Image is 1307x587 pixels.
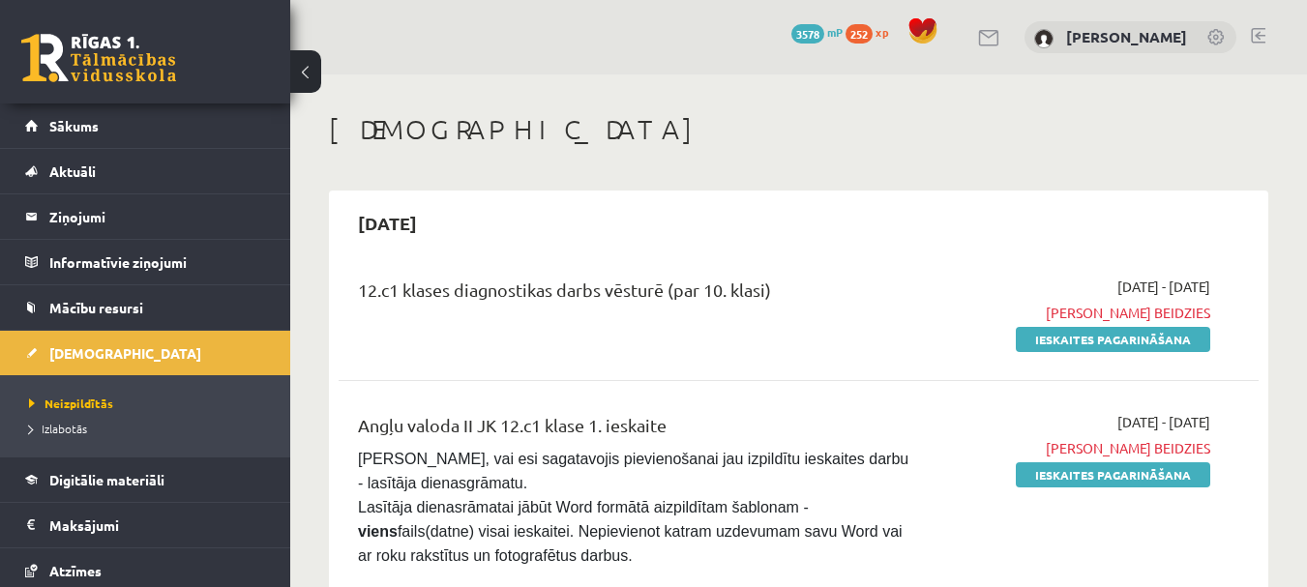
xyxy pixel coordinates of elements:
span: Atzīmes [49,562,102,579]
h2: [DATE] [339,200,436,246]
a: [PERSON_NAME] [1066,27,1187,46]
span: 252 [846,24,873,44]
div: 12.c1 klases diagnostikas darbs vēsturē (par 10. klasi) [358,277,916,312]
div: Angļu valoda II JK 12.c1 klase 1. ieskaite [358,412,916,448]
a: Ieskaites pagarināšana [1016,462,1210,487]
a: Aktuāli [25,149,266,193]
span: [DATE] - [DATE] [1117,412,1210,432]
a: Informatīvie ziņojumi [25,240,266,284]
h1: [DEMOGRAPHIC_DATA] [329,113,1268,146]
span: Mācību resursi [49,299,143,316]
span: [PERSON_NAME] beidzies [945,303,1210,323]
a: 252 xp [846,24,898,40]
a: Sākums [25,103,266,148]
span: [DEMOGRAPHIC_DATA] [49,344,201,362]
a: Mācību resursi [25,285,266,330]
legend: Informatīvie ziņojumi [49,240,266,284]
a: Neizpildītās [29,395,271,412]
a: Maksājumi [25,503,266,547]
strong: viens [358,523,398,540]
span: Neizpildītās [29,396,113,411]
img: Stīvens Kuzmenko [1034,29,1054,48]
a: Rīgas 1. Tālmācības vidusskola [21,34,176,82]
a: Digitālie materiāli [25,457,266,502]
span: [PERSON_NAME], vai esi sagatavojis pievienošanai jau izpildītu ieskaites darbu - lasītāja dienasg... [358,451,913,564]
span: Digitālie materiāli [49,471,164,488]
a: 3578 mP [791,24,843,40]
span: Aktuāli [49,162,96,180]
span: Izlabotās [29,421,87,436]
legend: Maksājumi [49,503,266,547]
legend: Ziņojumi [49,194,266,239]
a: Ziņojumi [25,194,266,239]
a: [DEMOGRAPHIC_DATA] [25,331,266,375]
span: [PERSON_NAME] beidzies [945,438,1210,458]
span: [DATE] - [DATE] [1117,277,1210,297]
span: 3578 [791,24,824,44]
span: xp [876,24,888,40]
span: mP [827,24,843,40]
span: Sākums [49,117,99,134]
a: Izlabotās [29,420,271,437]
a: Ieskaites pagarināšana [1016,327,1210,352]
